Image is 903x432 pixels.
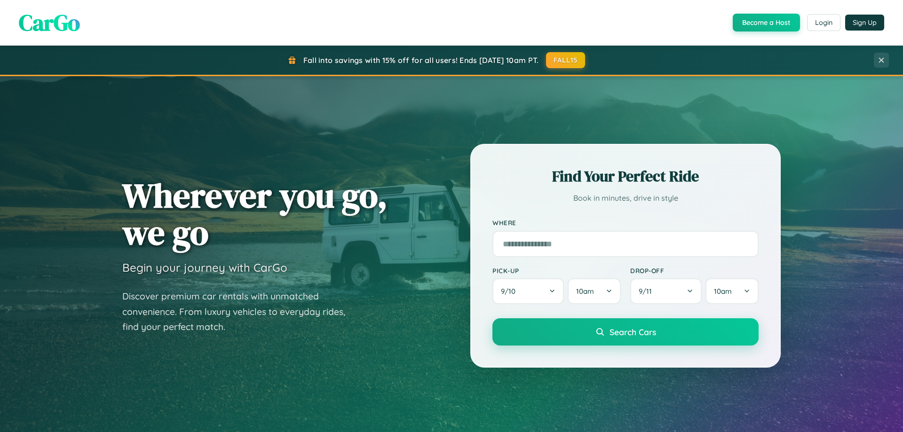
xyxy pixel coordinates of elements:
[492,278,564,304] button: 9/10
[630,278,702,304] button: 9/11
[576,287,594,296] span: 10am
[492,166,759,187] h2: Find Your Perfect Ride
[122,260,287,275] h3: Begin your journey with CarGo
[501,287,520,296] span: 9 / 10
[630,267,759,275] label: Drop-off
[19,7,80,38] span: CarGo
[122,289,357,335] p: Discover premium car rentals with unmatched convenience. From luxury vehicles to everyday rides, ...
[492,267,621,275] label: Pick-up
[492,219,759,227] label: Where
[610,327,656,337] span: Search Cars
[705,278,759,304] button: 10am
[845,15,884,31] button: Sign Up
[807,14,840,31] button: Login
[568,278,621,304] button: 10am
[492,191,759,205] p: Book in minutes, drive in style
[639,287,657,296] span: 9 / 11
[714,287,732,296] span: 10am
[492,318,759,346] button: Search Cars
[303,55,539,65] span: Fall into savings with 15% off for all users! Ends [DATE] 10am PT.
[733,14,800,31] button: Become a Host
[546,52,586,68] button: FALL15
[122,177,388,251] h1: Wherever you go, we go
